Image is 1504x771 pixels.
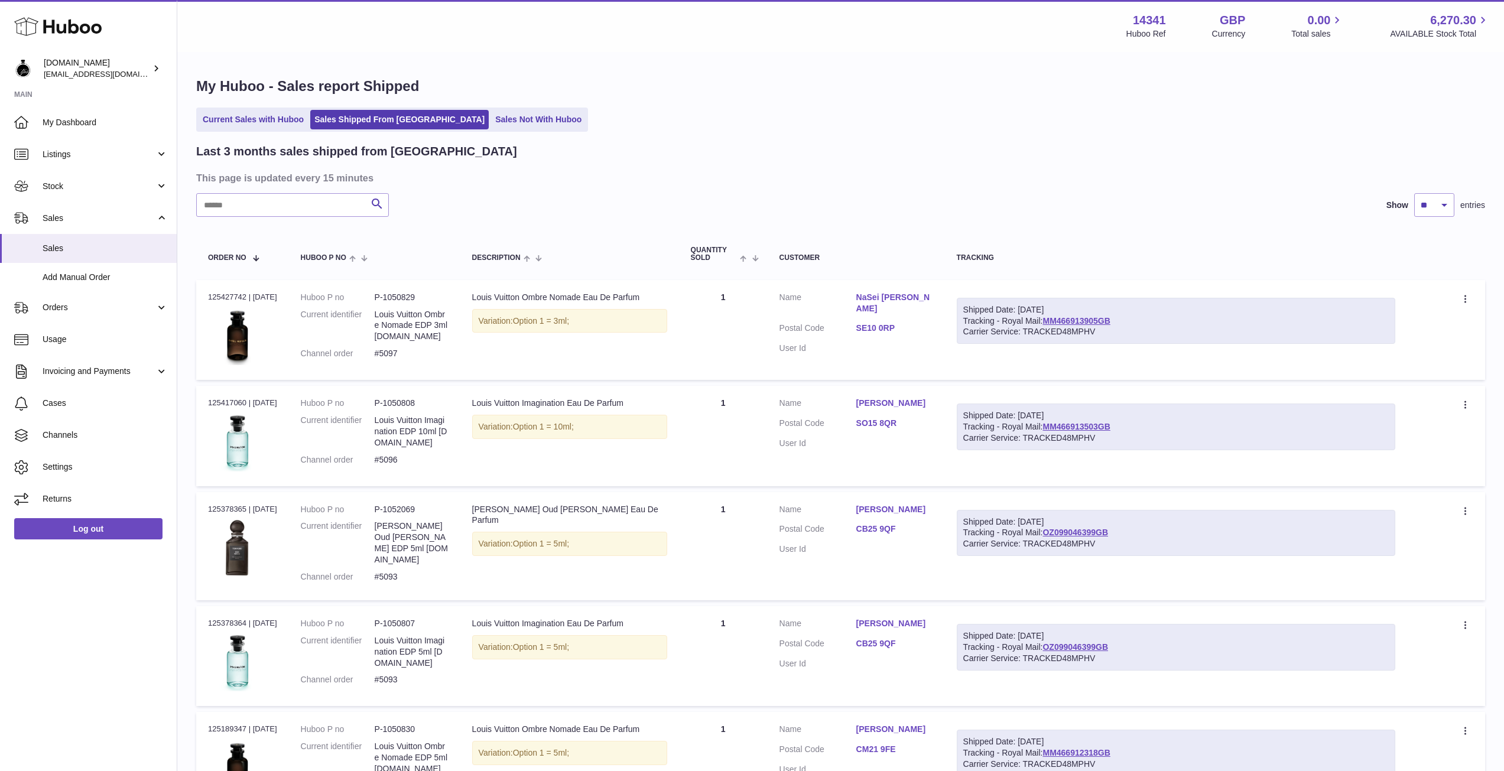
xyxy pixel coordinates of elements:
[513,642,569,652] span: Option 1 = 5ml;
[957,624,1395,671] div: Tracking - Royal Mail:
[1212,28,1246,40] div: Currency
[856,638,933,649] a: CB25 9QF
[43,213,155,224] span: Sales
[208,292,277,302] div: 125427742 | [DATE]
[472,724,667,735] div: Louis Vuitton Ombre Nomade Eau De Parfum
[375,348,449,359] dd: #5097
[779,504,856,518] dt: Name
[375,635,449,669] dd: Louis Vuitton Imagination EDP 5ml [DOMAIN_NAME]
[472,635,667,659] div: Variation:
[779,724,856,738] dt: Name
[472,415,667,439] div: Variation:
[472,292,667,303] div: Louis Vuitton Ombre Nomade Eau De Parfum
[43,243,168,254] span: Sales
[779,343,856,354] dt: User Id
[963,759,1389,770] div: Carrier Service: TRACKED48MPHV
[856,618,933,629] a: [PERSON_NAME]
[1430,12,1476,28] span: 6,270.30
[14,60,32,77] img: theperfumesampler@gmail.com
[779,638,856,652] dt: Postal Code
[856,724,933,735] a: [PERSON_NAME]
[1291,28,1344,40] span: Total sales
[208,254,246,262] span: Order No
[375,309,449,343] dd: Louis Vuitton Ombre Nomade EDP 3ml [DOMAIN_NAME]
[43,272,168,283] span: Add Manual Order
[208,412,267,471] img: LV-imagination-1.jpg
[208,518,267,577] img: oudwood.webp
[779,292,856,317] dt: Name
[208,618,277,629] div: 125378364 | [DATE]
[963,304,1389,315] div: Shipped Date: [DATE]
[43,149,155,160] span: Listings
[779,744,856,758] dt: Postal Code
[491,110,586,129] a: Sales Not With Huboo
[679,280,768,380] td: 1
[1386,200,1408,211] label: Show
[196,77,1485,96] h1: My Huboo - Sales report Shipped
[43,181,155,192] span: Stock
[957,404,1395,450] div: Tracking - Royal Mail:
[856,744,933,755] a: CM21 9FE
[963,653,1389,664] div: Carrier Service: TRACKED48MPHV
[472,618,667,629] div: Louis Vuitton Imagination Eau De Parfum
[472,504,667,526] div: [PERSON_NAME] Oud [PERSON_NAME] Eau De Parfum
[375,398,449,409] dd: P-1050808
[43,117,168,128] span: My Dashboard
[375,520,449,565] dd: [PERSON_NAME] Oud [PERSON_NAME] EDP 5ml [DOMAIN_NAME]
[472,398,667,409] div: Louis Vuitton Imagination Eau De Parfum
[513,748,569,757] span: Option 1 = 5ml;
[375,454,449,466] dd: #5096
[679,386,768,486] td: 1
[957,254,1395,262] div: Tracking
[43,430,168,441] span: Channels
[196,171,1482,184] h3: This page is updated every 15 minutes
[196,144,517,160] h2: Last 3 months sales shipped from [GEOGRAPHIC_DATA]
[1460,200,1485,211] span: entries
[513,539,569,548] span: Option 1 = 5ml;
[208,632,267,691] img: LV-imagination-1.jpg
[44,69,174,79] span: [EMAIL_ADDRESS][DOMAIN_NAME]
[301,309,375,343] dt: Current identifier
[779,658,856,669] dt: User Id
[301,254,346,262] span: Huboo P no
[375,674,449,685] dd: #5093
[1291,12,1344,40] a: 0.00 Total sales
[43,366,155,377] span: Invoicing and Payments
[963,410,1389,421] div: Shipped Date: [DATE]
[375,292,449,303] dd: P-1050829
[779,618,856,632] dt: Name
[208,724,277,734] div: 125189347 | [DATE]
[301,454,375,466] dt: Channel order
[779,418,856,432] dt: Postal Code
[301,415,375,448] dt: Current identifier
[375,504,449,515] dd: P-1052069
[43,493,168,505] span: Returns
[856,323,933,334] a: SE10 0RP
[963,326,1389,337] div: Carrier Service: TRACKED48MPHV
[1308,12,1331,28] span: 0.00
[310,110,489,129] a: Sales Shipped From [GEOGRAPHIC_DATA]
[963,538,1389,549] div: Carrier Service: TRACKED48MPHV
[1042,748,1110,757] a: MM466912318GB
[679,492,768,600] td: 1
[43,334,168,345] span: Usage
[301,635,375,669] dt: Current identifier
[375,571,449,583] dd: #5093
[301,504,375,515] dt: Huboo P no
[472,309,667,333] div: Variation:
[779,254,933,262] div: Customer
[779,438,856,449] dt: User Id
[856,504,933,515] a: [PERSON_NAME]
[208,504,277,515] div: 125378365 | [DATE]
[779,323,856,337] dt: Postal Code
[1220,12,1245,28] strong: GBP
[1390,12,1490,40] a: 6,270.30 AVAILABLE Stock Total
[856,418,933,429] a: SO15 8QR
[301,398,375,409] dt: Huboo P no
[375,415,449,448] dd: Louis Vuitton Imagination EDP 10ml [DOMAIN_NAME]
[963,516,1389,528] div: Shipped Date: [DATE]
[43,461,168,473] span: Settings
[856,523,933,535] a: CB25 9QF
[957,298,1395,344] div: Tracking - Royal Mail:
[1042,642,1108,652] a: OZ099046399GB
